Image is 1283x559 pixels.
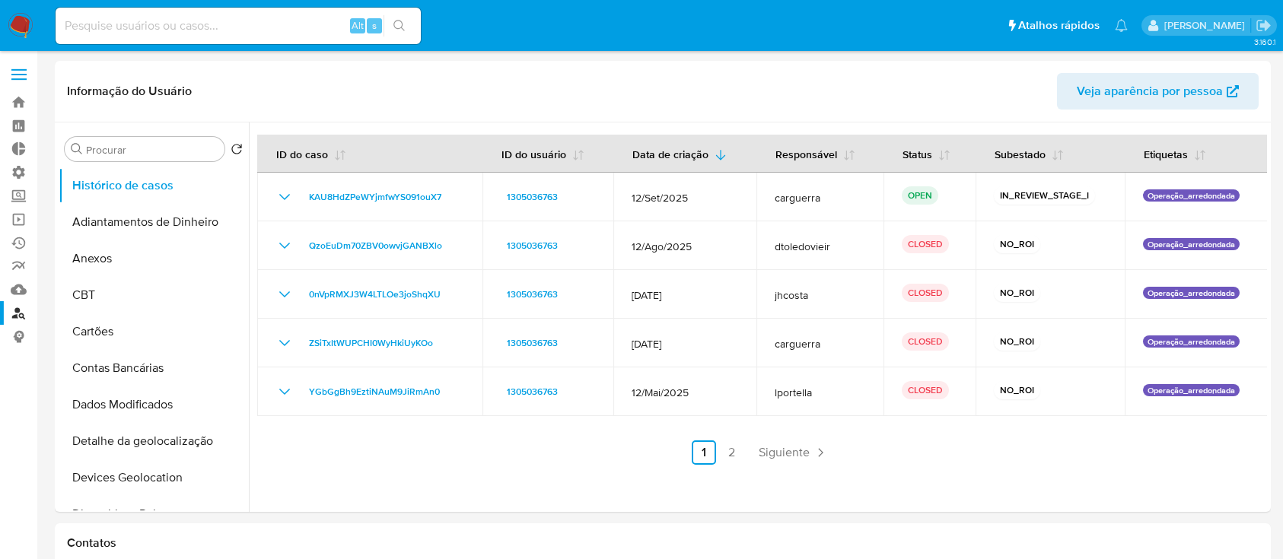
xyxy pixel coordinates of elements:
button: Histórico de casos [59,167,249,204]
button: search-icon [384,15,415,37]
span: Alt [352,18,364,33]
button: Contas Bancárias [59,350,249,386]
span: Atalhos rápidos [1018,17,1100,33]
h1: Informação do Usuário [67,84,192,99]
button: Devices Geolocation [59,459,249,496]
span: s [372,18,377,33]
button: Cartões [59,313,249,350]
button: Dispositivos Point [59,496,249,532]
input: Procurar [86,143,218,157]
h1: Contatos [67,535,1259,551]
a: Sair [1256,17,1272,33]
button: Adiantamentos de Dinheiro [59,204,249,240]
button: CBT [59,277,249,313]
a: Notificações [1115,19,1128,32]
button: Veja aparência por pessoa [1057,73,1259,110]
button: Procurar [71,143,83,155]
button: Retornar ao pedido padrão [231,143,243,160]
button: Dados Modificados [59,386,249,423]
input: Pesquise usuários ou casos... [56,16,421,36]
button: Anexos [59,240,249,277]
button: Detalhe da geolocalização [59,423,249,459]
span: Veja aparência por pessoa [1077,73,1223,110]
p: adriano.brito@mercadolivre.com [1164,18,1250,33]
